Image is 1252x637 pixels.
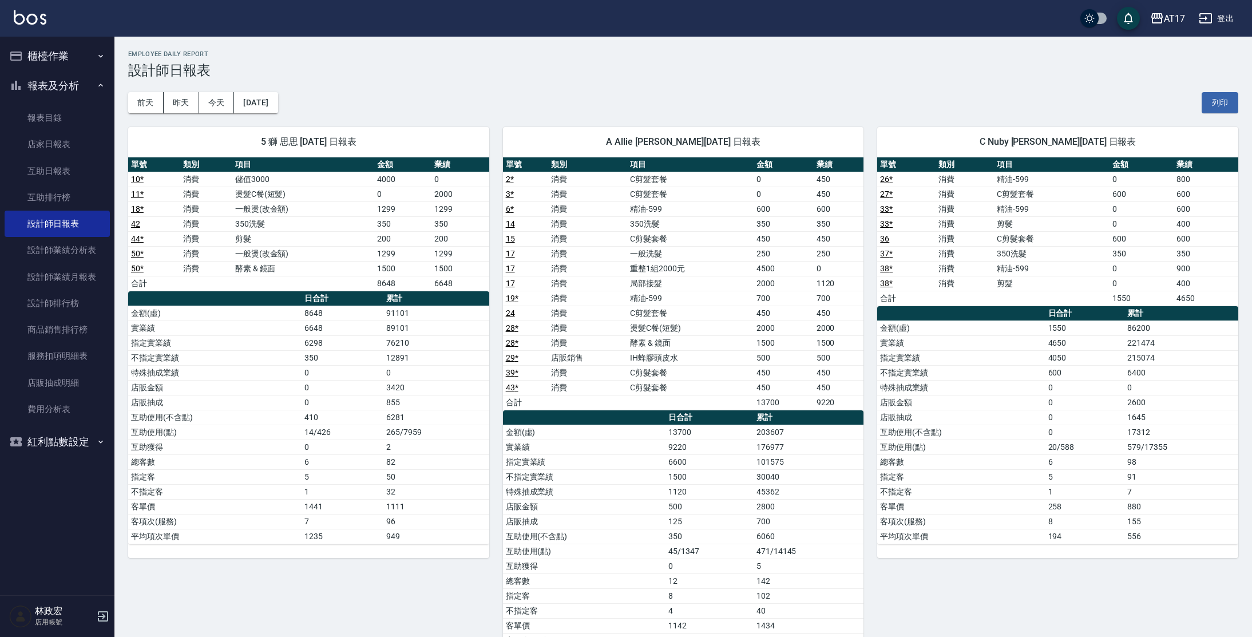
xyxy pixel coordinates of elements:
[665,425,754,440] td: 13700
[1124,395,1238,410] td: 2600
[548,231,627,246] td: 消費
[383,454,489,469] td: 82
[232,172,374,187] td: 儲值3000
[627,291,754,306] td: 精油-599
[5,71,110,101] button: 報表及分析
[506,264,515,273] a: 17
[128,454,302,469] td: 總客數
[548,306,627,321] td: 消費
[627,157,754,172] th: 項目
[1124,306,1238,321] th: 累計
[503,469,665,484] td: 不指定實業績
[180,261,232,276] td: 消費
[627,201,754,216] td: 精油-599
[754,187,813,201] td: 0
[754,380,813,395] td: 450
[1110,246,1174,261] td: 350
[128,484,302,499] td: 不指定客
[877,484,1045,499] td: 不指定客
[1174,201,1238,216] td: 600
[1045,395,1125,410] td: 0
[814,216,864,231] td: 350
[302,499,383,514] td: 1441
[35,617,93,627] p: 店用帳號
[302,306,383,321] td: 8648
[302,469,383,484] td: 5
[374,157,431,172] th: 金額
[1045,499,1125,514] td: 258
[548,261,627,276] td: 消費
[814,395,864,410] td: 9220
[814,201,864,216] td: 600
[627,306,754,321] td: C剪髮套餐
[548,201,627,216] td: 消費
[548,365,627,380] td: 消費
[877,454,1045,469] td: 總客數
[374,276,431,291] td: 8648
[877,157,936,172] th: 單號
[627,172,754,187] td: C剪髮套餐
[1045,350,1125,365] td: 4050
[1124,484,1238,499] td: 7
[1124,335,1238,350] td: 221474
[1045,380,1125,395] td: 0
[199,92,235,113] button: 今天
[232,157,374,172] th: 項目
[1110,216,1174,231] td: 0
[302,350,383,365] td: 350
[503,157,864,410] table: a dense table
[814,350,864,365] td: 500
[302,291,383,306] th: 日合計
[374,246,431,261] td: 1299
[302,484,383,499] td: 1
[128,380,302,395] td: 店販金額
[431,201,489,216] td: 1299
[374,231,431,246] td: 200
[548,216,627,231] td: 消費
[374,201,431,216] td: 1299
[1045,469,1125,484] td: 5
[754,261,813,276] td: 4500
[1045,440,1125,454] td: 20/588
[627,380,754,395] td: C剪髮套餐
[506,249,515,258] a: 17
[814,246,864,261] td: 250
[994,172,1109,187] td: 精油-599
[234,92,278,113] button: [DATE]
[877,157,1238,306] table: a dense table
[1045,454,1125,469] td: 6
[877,499,1045,514] td: 客單價
[627,216,754,231] td: 350洗髮
[503,499,665,514] td: 店販金額
[754,291,813,306] td: 700
[814,306,864,321] td: 450
[665,440,754,454] td: 9220
[877,291,936,306] td: 合計
[35,606,93,617] h5: 林政宏
[814,231,864,246] td: 450
[383,425,489,440] td: 265/7959
[14,10,46,25] img: Logo
[128,410,302,425] td: 互助使用(不含點)
[877,469,1045,484] td: 指定客
[754,172,813,187] td: 0
[994,276,1109,291] td: 剪髮
[5,316,110,343] a: 商品銷售排行榜
[5,158,110,184] a: 互助日報表
[374,216,431,231] td: 350
[5,264,110,290] a: 設計師業績月報表
[1174,231,1238,246] td: 600
[891,136,1225,148] span: C Nuby [PERSON_NAME][DATE] 日報表
[627,187,754,201] td: C剪髮套餐
[1110,172,1174,187] td: 0
[142,136,476,148] span: 5 獅 思思 [DATE] 日報表
[374,172,431,187] td: 4000
[627,231,754,246] td: C剪髮套餐
[1110,157,1174,172] th: 金額
[302,440,383,454] td: 0
[1174,261,1238,276] td: 900
[128,62,1238,78] h3: 設計師日報表
[1045,484,1125,499] td: 1
[1202,92,1238,113] button: 列印
[128,321,302,335] td: 實業績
